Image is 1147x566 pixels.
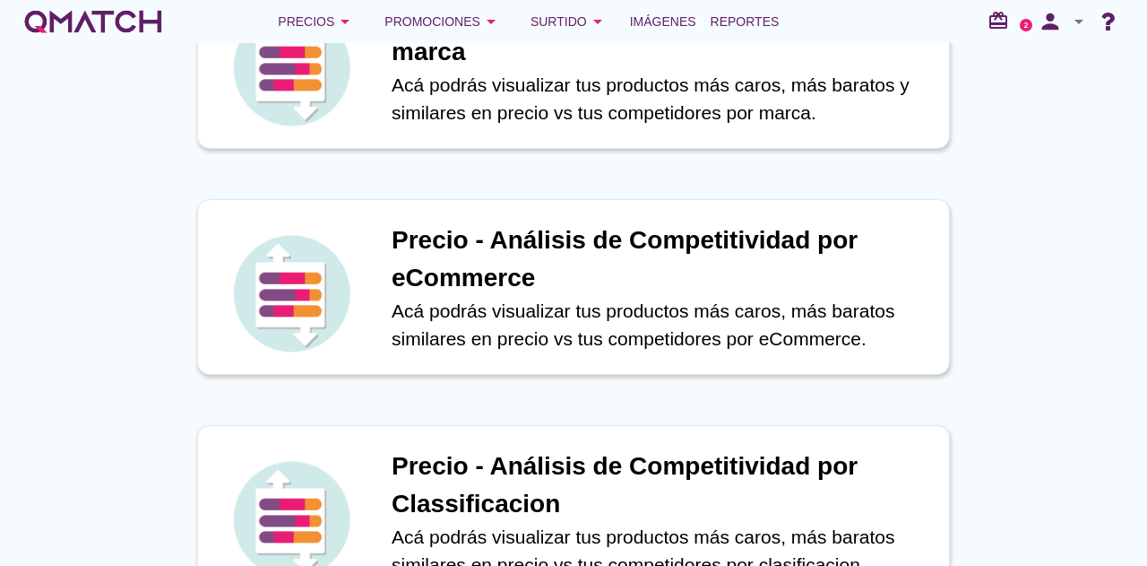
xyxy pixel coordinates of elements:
i: arrow_drop_down [480,11,502,32]
p: Acá podrás visualizar tus productos más caros, más baratos y similares en precio vs tus competido... [392,71,931,127]
div: Precios [278,11,356,32]
a: 2 [1020,19,1032,31]
h1: Precio - Análisis de Competitividad por eCommerce [392,222,931,297]
a: iconPrecio - Análisis de Competitividad por eCommerceAcá podrás visualizar tus productos más caro... [172,199,975,375]
a: Reportes [703,4,787,39]
button: Surtido [516,4,623,39]
i: arrow_drop_down [1068,11,1090,32]
img: icon [229,4,354,130]
button: Promociones [370,4,516,39]
button: Precios [263,4,370,39]
text: 2 [1024,21,1029,29]
div: Surtido [530,11,608,32]
i: redeem [987,10,1016,31]
img: icon [229,231,354,356]
span: Reportes [711,11,780,32]
a: white-qmatch-logo [22,4,165,39]
i: arrow_drop_down [334,11,356,32]
h1: Precio - Análisis de Competitividad por Classificacion [392,448,931,523]
i: arrow_drop_down [587,11,608,32]
p: Acá podrás visualizar tus productos más caros, más baratos similares en precio vs tus competidore... [392,297,931,353]
span: Imágenes [630,11,696,32]
i: person [1032,9,1068,34]
a: Imágenes [623,4,703,39]
div: Promociones [384,11,502,32]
